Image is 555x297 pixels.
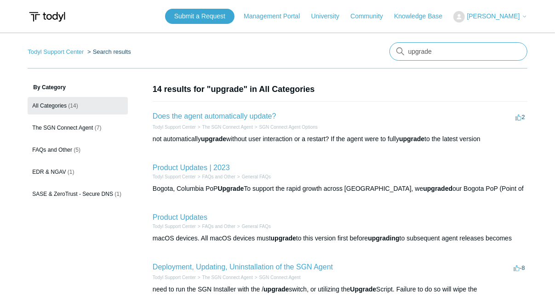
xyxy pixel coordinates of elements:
[28,119,127,137] a: The SGN Connect Agent (7)
[202,224,235,229] a: FAQs and Other
[196,223,235,230] li: FAQs and Other
[28,48,86,55] li: Todyl Support Center
[153,173,196,180] li: Todyl Support Center
[242,224,271,229] a: General FAQs
[311,11,349,21] a: University
[153,112,276,120] a: Does the agent automatically update?
[165,9,235,24] a: Submit a Request
[153,83,527,96] h1: 14 results for "upgrade" in All Categories
[394,11,452,21] a: Knowledge Base
[114,191,121,197] span: (1)
[202,275,253,280] a: The SGN Connect Agent
[153,124,196,131] li: Todyl Support Center
[244,11,309,21] a: Management Portal
[68,169,74,175] span: (1)
[263,286,289,293] em: upgrade
[350,11,392,21] a: Community
[368,234,399,242] em: upgrading
[399,135,424,143] em: upgrade
[196,124,253,131] li: The SGN Connect Agent
[389,42,527,61] input: Search
[453,11,527,23] button: [PERSON_NAME]
[235,223,271,230] li: General FAQs
[350,286,376,293] em: Upgrade
[32,125,93,131] span: The SGN Connect Agent
[28,48,84,55] a: Todyl Support Center
[153,285,527,294] div: need to run the SGN Installer with the / switch, or utilizing the Script. Failure to do so will w...
[153,125,196,130] a: Todyl Support Center
[32,191,113,197] span: SASE & ZeroTrust - Secure DNS
[32,103,67,109] span: All Categories
[86,48,131,55] li: Search results
[202,125,253,130] a: The SGN Connect Agent
[259,125,318,130] a: SGN Connect Agent Options
[153,213,207,221] a: Product Updates
[271,234,296,242] em: upgrade
[423,185,452,192] em: upgraded
[514,264,525,271] span: -8
[32,147,72,153] span: FAQs and Other
[95,125,102,131] span: (7)
[28,8,67,25] img: Todyl Support Center Help Center home page
[253,274,301,281] li: SGN Connect Agent
[153,274,196,281] li: Todyl Support Center
[196,274,253,281] li: The SGN Connect Agent
[253,124,318,131] li: SGN Connect Agent Options
[202,174,235,179] a: FAQs and Other
[242,174,271,179] a: General FAQs
[201,135,226,143] em: upgrade
[259,275,301,280] a: SGN Connect Agent
[153,184,527,194] div: Bogota, Columbia PoP To support the rapid growth across [GEOGRAPHIC_DATA], we our Bogota PoP (Poi...
[28,141,127,159] a: FAQs and Other (5)
[74,147,80,153] span: (5)
[28,163,127,181] a: EDR & NGAV (1)
[235,173,271,180] li: General FAQs
[196,173,235,180] li: FAQs and Other
[28,97,127,114] a: All Categories (14)
[218,185,244,192] em: Upgrade
[153,174,196,179] a: Todyl Support Center
[153,263,333,271] a: Deployment, Updating, Uninstallation of the SGN Agent
[153,275,196,280] a: Todyl Support Center
[153,223,196,230] li: Todyl Support Center
[515,114,525,120] span: 2
[153,234,527,243] div: macOS devices. All macOS devices must to this version first before to subsequent agent releases b...
[28,185,127,203] a: SASE & ZeroTrust - Secure DNS (1)
[68,103,78,109] span: (14)
[28,83,127,91] h3: By Category
[153,134,527,144] div: not automatically without user interaction or a restart? If the agent were to fully to the latest...
[467,12,520,20] span: [PERSON_NAME]
[32,169,66,175] span: EDR & NGAV
[153,164,230,171] a: Product Updates | 2023
[153,224,196,229] a: Todyl Support Center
